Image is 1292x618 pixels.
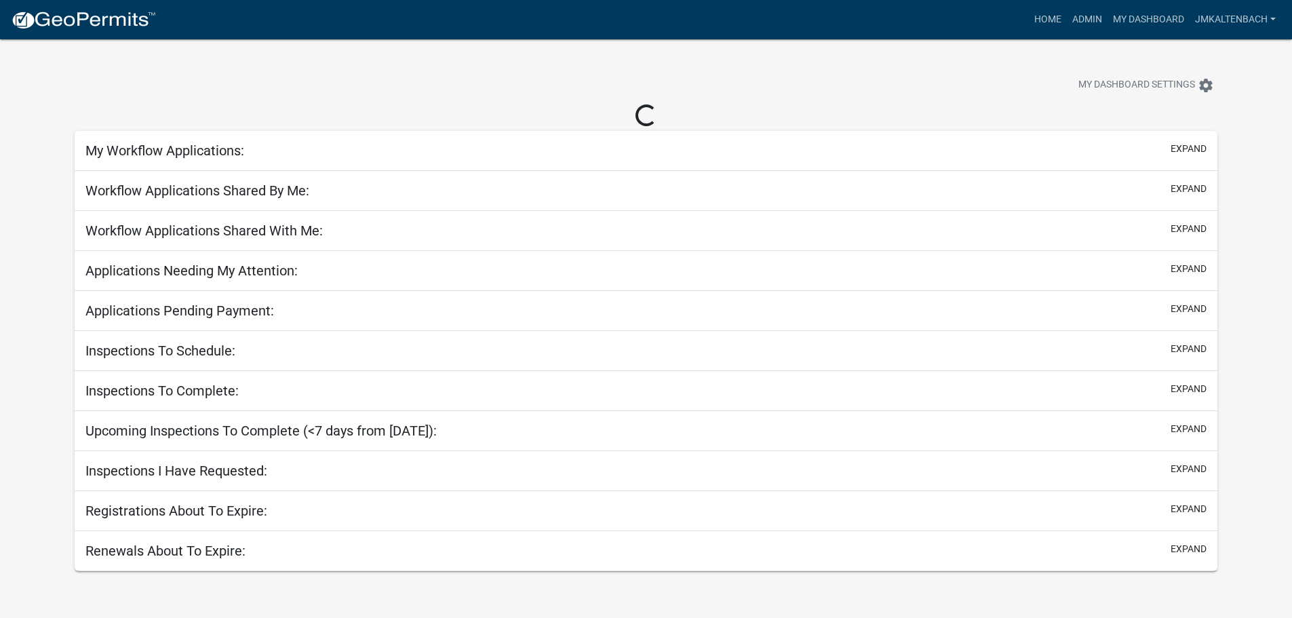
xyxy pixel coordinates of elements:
[85,223,323,239] h5: Workflow Applications Shared With Me:
[1171,262,1207,276] button: expand
[1198,77,1214,94] i: settings
[1171,382,1207,396] button: expand
[85,543,246,559] h5: Renewals About To Expire:
[1171,222,1207,236] button: expand
[1171,502,1207,516] button: expand
[1171,462,1207,476] button: expand
[1067,7,1108,33] a: Admin
[1171,142,1207,156] button: expand
[1171,422,1207,436] button: expand
[85,503,267,519] h5: Registrations About To Expire:
[1068,72,1225,98] button: My Dashboard Settingssettings
[1078,77,1195,94] span: My Dashboard Settings
[85,383,239,399] h5: Inspections To Complete:
[1029,7,1067,33] a: Home
[85,343,235,359] h5: Inspections To Schedule:
[85,182,309,199] h5: Workflow Applications Shared By Me:
[85,463,267,479] h5: Inspections I Have Requested:
[85,142,244,159] h5: My Workflow Applications:
[1108,7,1190,33] a: My Dashboard
[1171,542,1207,556] button: expand
[85,423,437,439] h5: Upcoming Inspections To Complete (<7 days from [DATE]):
[85,303,274,319] h5: Applications Pending Payment:
[1190,7,1281,33] a: jmkaltenbach
[1171,302,1207,316] button: expand
[1171,182,1207,196] button: expand
[1171,342,1207,356] button: expand
[85,263,298,279] h5: Applications Needing My Attention:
